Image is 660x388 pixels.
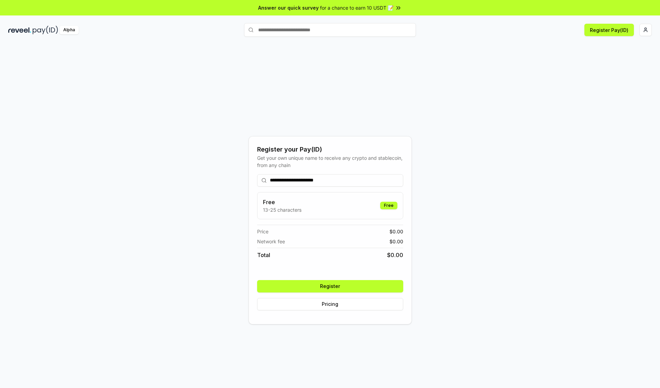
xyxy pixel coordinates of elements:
[59,26,79,34] div: Alpha
[257,238,285,245] span: Network fee
[257,145,403,154] div: Register your Pay(ID)
[257,228,268,235] span: Price
[387,251,403,259] span: $ 0.00
[8,26,31,34] img: reveel_dark
[389,228,403,235] span: $ 0.00
[389,238,403,245] span: $ 0.00
[33,26,58,34] img: pay_id
[258,4,319,11] span: Answer our quick survey
[584,24,634,36] button: Register Pay(ID)
[257,280,403,292] button: Register
[257,298,403,310] button: Pricing
[380,202,397,209] div: Free
[263,198,301,206] h3: Free
[263,206,301,213] p: 13-25 characters
[257,154,403,169] div: Get your own unique name to receive any crypto and stablecoin, from any chain
[257,251,270,259] span: Total
[320,4,394,11] span: for a chance to earn 10 USDT 📝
